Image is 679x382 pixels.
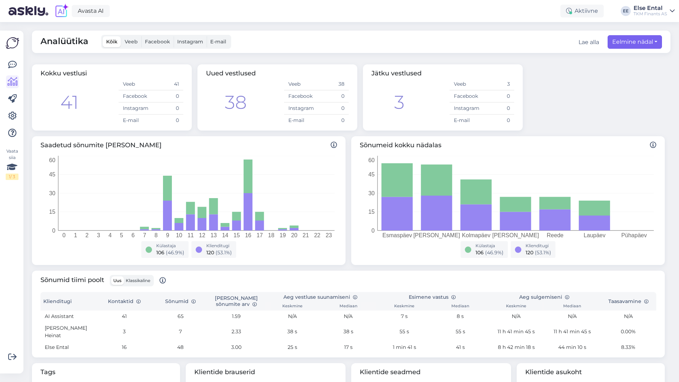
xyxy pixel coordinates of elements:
[97,232,100,238] tspan: 3
[60,89,78,116] div: 41
[49,209,55,215] tspan: 15
[40,35,88,49] span: Analüütika
[119,115,151,127] td: E-mail
[256,232,263,238] tspan: 17
[526,249,533,256] span: 120
[634,5,675,17] a: Else EntalTKM Finants AS
[40,292,97,311] th: Klienditugi
[578,38,599,47] button: Lae alla
[265,311,321,322] td: N/A
[40,341,97,353] td: Else Ental
[40,311,97,322] td: AI Assistant
[482,115,514,127] td: 0
[376,341,433,353] td: 1 min 41 s
[131,232,135,238] tspan: 6
[482,102,514,115] td: 0
[40,140,337,150] span: Saadetud sõnumite [PERSON_NAME]
[284,115,316,127] td: E-mail
[265,322,321,341] td: 38 s
[166,232,169,238] tspan: 9
[525,367,656,377] span: Klientide asukoht
[208,341,265,353] td: 3.00
[63,232,66,238] tspan: 0
[97,322,153,341] td: 3
[326,232,332,238] tspan: 23
[40,69,87,77] span: Kokku vestlusi
[279,232,286,238] tspan: 19
[316,102,349,115] td: 0
[450,78,482,90] td: Veeb
[634,5,667,11] div: Else Ental
[49,171,55,177] tspan: 45
[119,78,151,90] td: Veeb
[488,311,544,322] td: N/A
[600,322,656,341] td: 0.00%
[432,341,488,353] td: 41 s
[526,243,551,249] div: Klienditugi
[52,228,55,234] tspan: 0
[316,78,349,90] td: 38
[97,341,153,353] td: 16
[560,5,604,17] div: Aktiivne
[284,78,316,90] td: Veeb
[152,322,208,341] td: 7
[368,157,375,163] tspan: 60
[316,115,349,127] td: 0
[476,243,504,249] div: Külastaja
[6,36,19,50] img: Askly Logo
[40,322,97,341] td: [PERSON_NAME] Heinat
[206,69,256,77] span: Uued vestlused
[621,6,631,16] div: EE
[608,35,662,49] button: Eelmine nädal
[152,311,208,322] td: 65
[49,190,55,196] tspan: 30
[450,90,482,102] td: Facebook
[535,249,551,256] span: ( 53.1 %)
[450,115,482,127] td: E-mail
[376,302,433,311] th: Keskmine
[600,292,656,311] th: Taasavamine
[176,232,182,238] tspan: 10
[488,302,544,311] th: Keskmine
[600,341,656,353] td: 8.33%
[156,243,184,249] div: Külastaja
[476,249,484,256] span: 106
[284,102,316,115] td: Instagram
[151,115,183,127] td: 0
[119,90,151,102] td: Facebook
[488,341,544,353] td: 8 h 42 min 18 s
[210,38,226,45] span: E-mail
[284,90,316,102] td: Facebook
[119,102,151,115] td: Instagram
[126,278,150,283] span: Klassikaline
[49,157,55,163] tspan: 60
[188,232,194,238] tspan: 11
[368,171,375,177] tspan: 45
[74,232,77,238] tspan: 1
[206,243,232,249] div: Klienditugi
[320,311,376,322] td: N/A
[125,38,138,45] span: Veeb
[394,89,404,116] div: 3
[371,69,422,77] span: Jätku vestlused
[314,232,320,238] tspan: 22
[320,322,376,341] td: 38 s
[86,232,89,238] tspan: 2
[145,38,170,45] span: Facebook
[225,89,247,116] div: 38
[208,322,265,341] td: 2.33
[106,38,118,45] span: Kõik
[234,232,240,238] tspan: 15
[320,341,376,353] td: 17 s
[547,232,564,238] tspan: Reede
[108,232,112,238] tspan: 4
[216,249,232,256] span: ( 53.1 %)
[413,232,460,239] tspan: [PERSON_NAME]
[291,232,298,238] tspan: 20
[72,5,110,17] a: Avasta AI
[485,249,504,256] span: ( 46.9 %)
[211,232,217,238] tspan: 13
[152,341,208,353] td: 48
[245,232,251,238] tspan: 16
